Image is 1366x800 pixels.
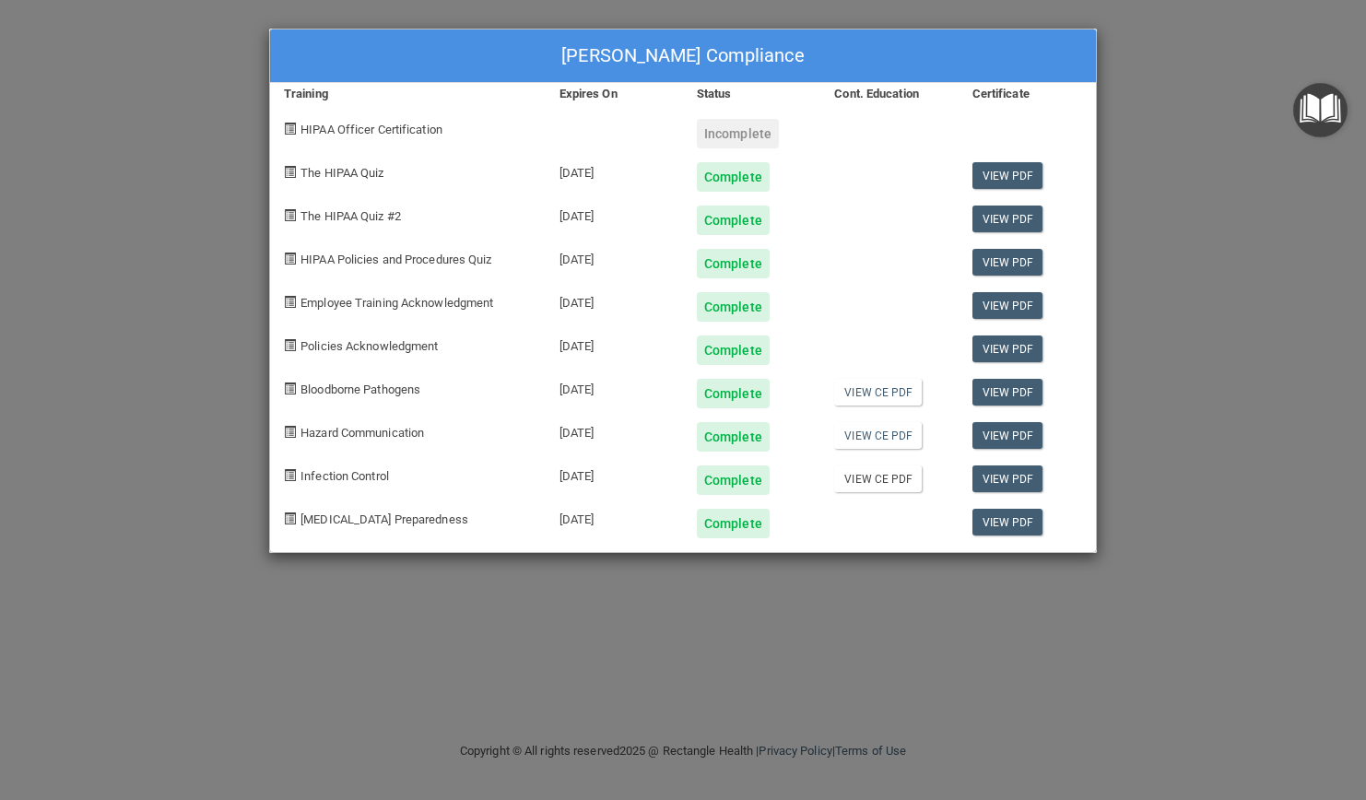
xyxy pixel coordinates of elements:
[697,162,770,192] div: Complete
[972,379,1043,406] a: View PDF
[546,278,683,322] div: [DATE]
[697,465,770,495] div: Complete
[972,335,1043,362] a: View PDF
[546,83,683,105] div: Expires On
[270,83,546,105] div: Training
[300,512,468,526] span: [MEDICAL_DATA] Preparedness
[972,249,1043,276] a: View PDF
[546,192,683,235] div: [DATE]
[697,509,770,538] div: Complete
[683,83,820,105] div: Status
[697,335,770,365] div: Complete
[834,465,922,492] a: View CE PDF
[300,253,491,266] span: HIPAA Policies and Procedures Quiz
[300,209,401,223] span: The HIPAA Quiz #2
[546,408,683,452] div: [DATE]
[972,422,1043,449] a: View PDF
[300,426,424,440] span: Hazard Communication
[546,148,683,192] div: [DATE]
[300,296,493,310] span: Employee Training Acknowledgment
[546,322,683,365] div: [DATE]
[546,452,683,495] div: [DATE]
[300,339,438,353] span: Policies Acknowledgment
[697,422,770,452] div: Complete
[972,509,1043,535] a: View PDF
[546,495,683,538] div: [DATE]
[300,469,389,483] span: Infection Control
[834,379,922,406] a: View CE PDF
[546,365,683,408] div: [DATE]
[697,379,770,408] div: Complete
[300,166,383,180] span: The HIPAA Quiz
[972,206,1043,232] a: View PDF
[972,292,1043,319] a: View PDF
[300,123,442,136] span: HIPAA Officer Certification
[697,292,770,322] div: Complete
[1293,83,1348,137] button: Open Resource Center
[697,119,779,148] div: Incomplete
[972,465,1043,492] a: View PDF
[959,83,1096,105] div: Certificate
[697,206,770,235] div: Complete
[834,422,922,449] a: View CE PDF
[820,83,958,105] div: Cont. Education
[270,29,1096,83] div: [PERSON_NAME] Compliance
[972,162,1043,189] a: View PDF
[546,235,683,278] div: [DATE]
[697,249,770,278] div: Complete
[300,382,420,396] span: Bloodborne Pathogens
